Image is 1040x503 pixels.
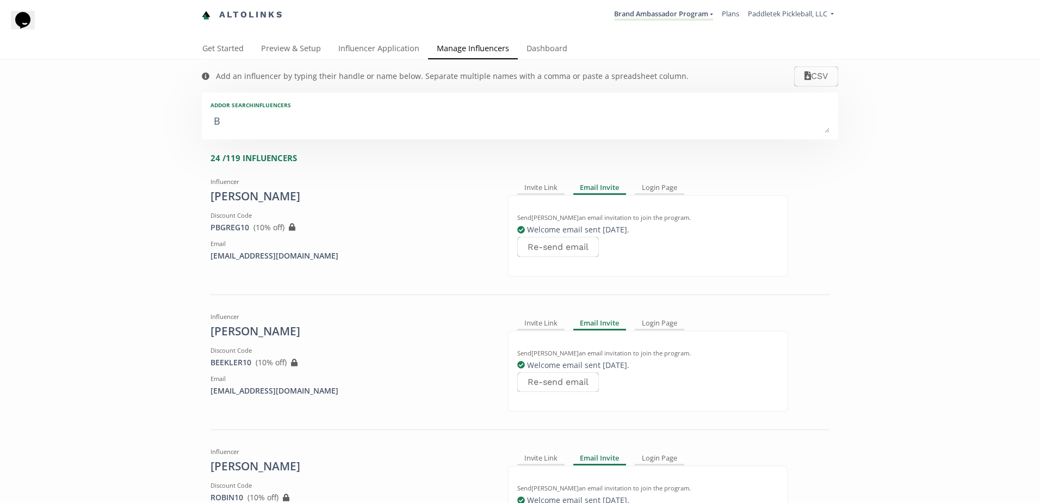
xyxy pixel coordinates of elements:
div: [PERSON_NAME] [211,323,491,340]
a: Paddletek Pickleball, LLC [748,9,834,21]
div: Discount Code [211,346,491,355]
div: Invite Link [517,452,565,465]
button: Re-send email [517,372,599,392]
div: Add or search INFLUENCERS [211,101,829,109]
div: Discount Code [211,211,491,220]
div: Discount Code [211,481,491,490]
div: Add an influencer by typing their handle or name below. Separate multiple names with a comma or p... [216,71,689,82]
a: Altolinks [202,6,283,24]
div: [PERSON_NAME] [211,188,491,205]
div: Send [PERSON_NAME] an email invitation to join the program. [517,213,778,222]
a: Plans [722,9,739,19]
div: Email Invite [573,182,627,195]
div: Influencer [211,447,491,456]
img: favicon-32x32.png [202,11,211,20]
button: CSV [794,66,838,87]
div: Email [211,375,491,383]
a: Dashboard [518,39,576,60]
div: Welcome email sent [DATE] . [517,360,778,371]
a: PBGREG10 [211,222,249,232]
a: Get Started [194,39,252,60]
textarea: B [211,111,829,133]
a: ROBIN10 [211,492,243,502]
span: ( 10 % off) [247,492,278,502]
div: Send [PERSON_NAME] an email invitation to join the program. [517,349,778,358]
div: Influencer [211,177,491,186]
div: Influencer [211,312,491,321]
div: Email [211,240,491,248]
div: Send [PERSON_NAME] an email invitation to join the program. [517,484,778,493]
a: Brand Ambassador Program [614,9,713,21]
div: Login Page [635,317,684,330]
a: Manage Influencers [428,39,518,60]
div: [EMAIL_ADDRESS][DOMAIN_NAME] [211,250,491,261]
div: Email Invite [573,452,627,465]
span: Paddletek Pickleball, LLC [748,9,827,19]
div: Login Page [635,452,684,465]
button: Re-send email [517,237,599,257]
span: ( 10 % off) [253,222,284,232]
div: Invite Link [517,317,565,330]
div: [PERSON_NAME] [211,458,491,475]
div: Email Invite [573,317,627,330]
div: Invite Link [517,182,565,195]
iframe: chat widget [11,11,46,44]
a: BEEKLER10 [211,357,251,367]
div: Login Page [635,182,684,195]
div: 24 / 119 INFLUENCERS [211,152,838,164]
div: Welcome email sent [DATE] . [517,224,778,235]
a: Preview & Setup [252,39,330,60]
a: Influencer Application [330,39,428,60]
span: ( 10 % off) [256,357,287,367]
div: [EMAIL_ADDRESS][DOMAIN_NAME] [211,385,491,396]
